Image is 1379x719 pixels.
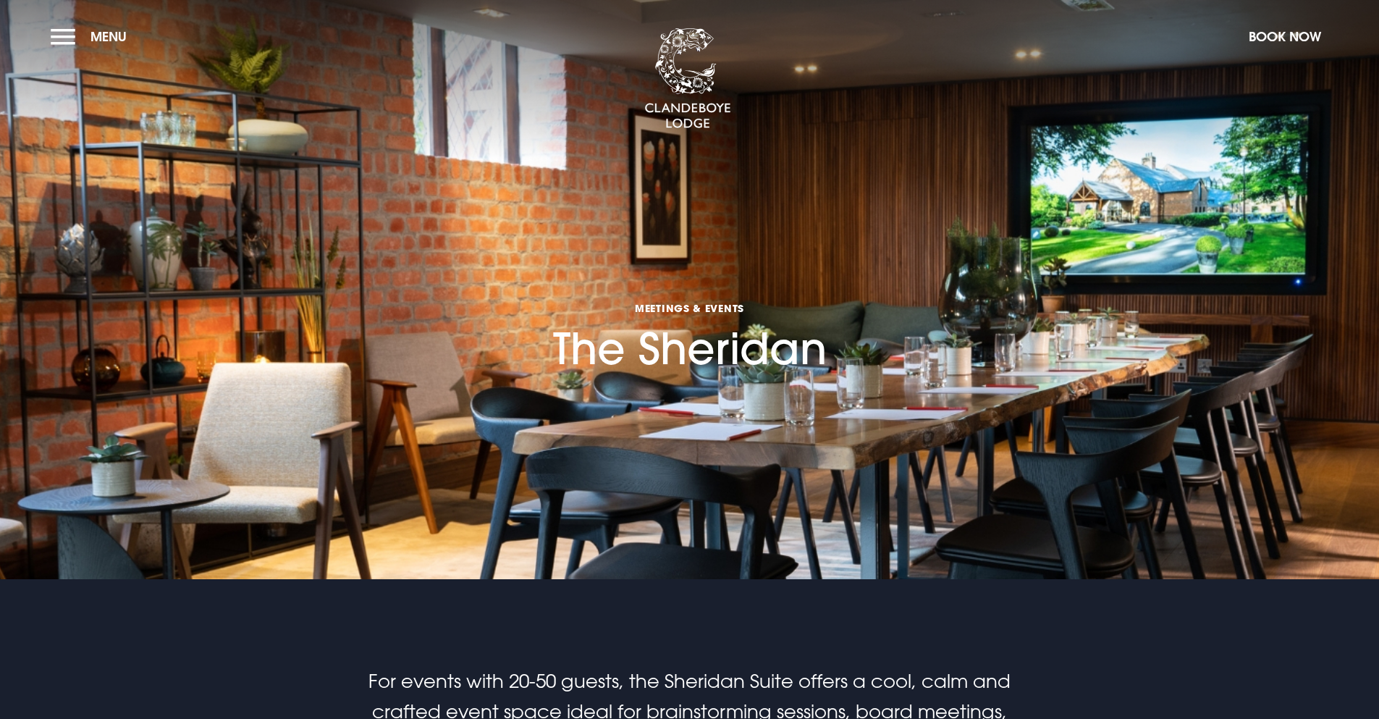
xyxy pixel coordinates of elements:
span: Menu [90,28,127,45]
span: Meetings & Events [553,301,827,315]
button: Book Now [1241,21,1328,52]
img: Clandeboye Lodge [644,28,731,130]
button: Menu [51,21,134,52]
h1: The Sheridan [553,212,827,374]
